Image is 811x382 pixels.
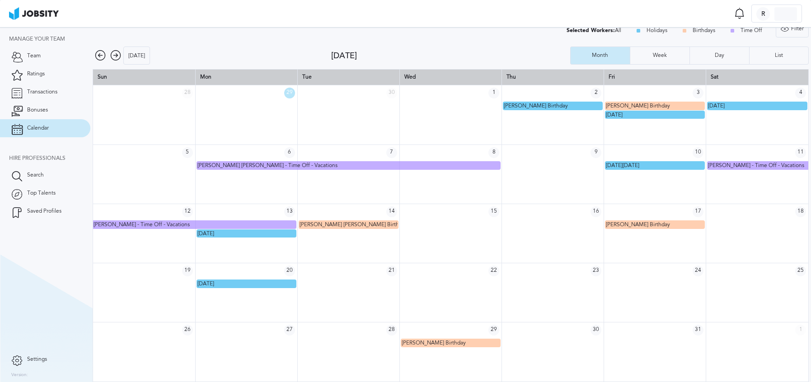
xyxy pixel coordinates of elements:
[300,221,408,228] span: [PERSON_NAME] [PERSON_NAME] Birthday
[386,147,397,158] span: 7
[795,206,806,217] span: 18
[197,230,214,237] span: [DATE]
[591,266,601,276] span: 23
[386,88,397,98] span: 30
[770,52,788,59] div: List
[591,88,601,98] span: 2
[776,20,808,38] div: Filter
[795,325,806,335] span: 1
[567,28,621,34] div: All
[708,162,804,168] span: [PERSON_NAME] - Time Off - Vacations
[606,221,670,228] span: [PERSON_NAME] Birthday
[756,7,770,21] div: R
[795,147,806,158] span: 11
[11,373,28,378] label: Version:
[693,88,703,98] span: 3
[182,88,193,98] span: 28
[94,221,190,228] span: [PERSON_NAME] - Time Off - Vacations
[488,147,499,158] span: 8
[591,325,601,335] span: 30
[182,147,193,158] span: 5
[609,74,615,80] span: Fri
[123,47,150,65] button: [DATE]
[402,340,466,346] span: [PERSON_NAME] Birthday
[200,74,211,80] span: Mon
[795,88,806,98] span: 4
[591,206,601,217] span: 16
[284,266,295,276] span: 20
[98,74,107,80] span: Sun
[284,206,295,217] span: 13
[27,125,49,131] span: Calendar
[124,47,150,65] div: [DATE]
[9,36,90,42] div: Manage your team
[776,19,809,37] button: Filter
[302,74,312,80] span: Tue
[27,89,57,95] span: Transactions
[506,74,516,80] span: Thu
[386,266,397,276] span: 21
[9,7,59,20] img: ab4bad089aa723f57921c736e9817d99.png
[27,356,47,363] span: Settings
[27,190,56,196] span: Top Talents
[689,47,749,65] button: Day
[648,52,671,59] div: Week
[197,280,214,287] span: [DATE]
[504,102,568,109] span: [PERSON_NAME] Birthday
[630,47,689,65] button: Week
[488,325,499,335] span: 29
[567,27,615,33] div: Selected Workers:
[27,107,48,113] span: Bonuses
[386,325,397,335] span: 28
[749,47,809,65] button: List
[693,266,703,276] span: 24
[751,5,802,23] button: R
[488,266,499,276] span: 22
[488,88,499,98] span: 1
[284,88,295,98] span: 29
[693,206,703,217] span: 17
[27,71,45,77] span: Ratings
[182,206,193,217] span: 12
[570,47,630,65] button: Month
[284,147,295,158] span: 6
[606,162,639,168] span: [DATE][DATE]
[386,206,397,217] span: 14
[404,74,416,80] span: Wed
[27,208,61,214] span: Saved Profiles
[331,51,570,61] div: [DATE]
[284,325,295,335] span: 27
[197,162,338,168] span: [PERSON_NAME] [PERSON_NAME] - Time Off - Vacations
[182,266,193,276] span: 19
[606,112,623,118] span: [DATE]
[587,52,613,59] div: Month
[708,102,725,109] span: [DATE]
[488,206,499,217] span: 15
[693,325,703,335] span: 31
[27,53,41,59] span: Team
[591,147,601,158] span: 9
[795,266,806,276] span: 25
[27,172,44,178] span: Search
[711,74,718,80] span: Sat
[606,102,670,109] span: [PERSON_NAME] Birthday
[9,155,90,162] div: Hire Professionals
[182,325,193,335] span: 26
[693,147,703,158] span: 10
[710,52,729,59] div: Day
